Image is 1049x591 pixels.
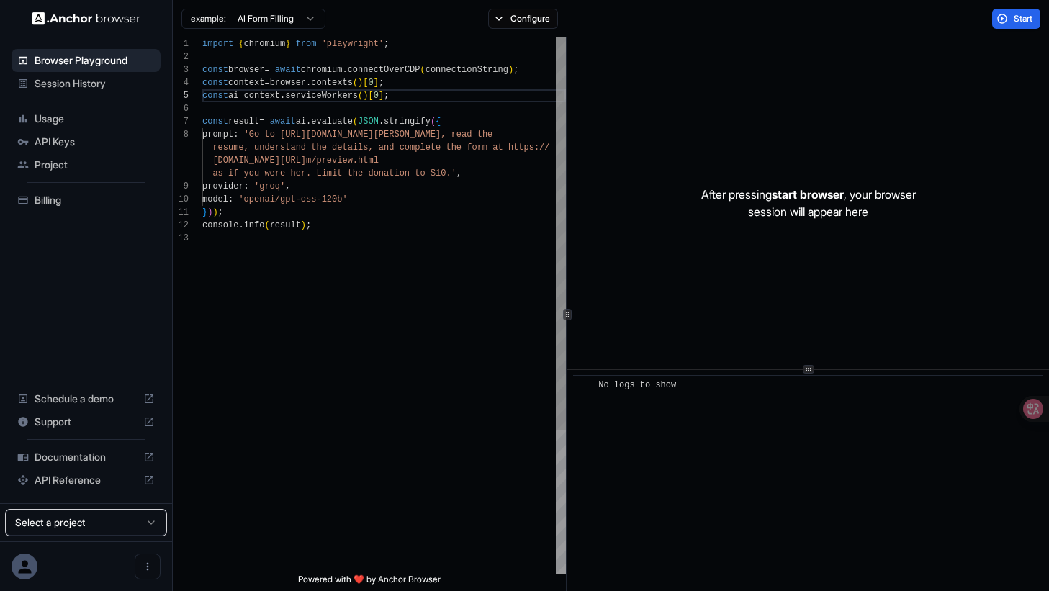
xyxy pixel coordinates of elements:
span: . [280,91,285,101]
div: 1 [173,37,189,50]
span: ( [358,91,363,101]
span: ai [228,91,238,101]
button: Start [992,9,1040,29]
span: m/preview.html [306,155,379,166]
button: Configure [488,9,558,29]
span: [ [368,91,373,101]
span: . [379,117,384,127]
span: ( [431,117,436,127]
div: API Reference [12,469,161,492]
span: Project [35,158,155,172]
span: const [202,91,228,101]
span: ( [353,78,358,88]
span: = [238,91,243,101]
span: result [270,220,301,230]
span: browser [228,65,264,75]
span: 0 [368,78,373,88]
span: ) [363,91,368,101]
span: ] [379,91,384,101]
span: evaluate [311,117,353,127]
span: const [202,65,228,75]
span: . [306,78,311,88]
span: ( [420,65,426,75]
span: JSON [358,117,379,127]
span: ; [306,220,311,230]
span: } [202,207,207,217]
span: API Keys [35,135,155,149]
span: : [228,194,233,204]
span: Billing [35,193,155,207]
div: 8 [173,128,189,141]
span: = [264,65,269,75]
span: ( [353,117,358,127]
span: start browser [772,187,844,202]
div: 9 [173,180,189,193]
span: connectionString [426,65,508,75]
span: 'playwright' [322,39,384,49]
span: { [436,117,441,127]
span: const [202,117,228,127]
span: context [244,91,280,101]
span: import [202,39,233,49]
span: ] [374,78,379,88]
span: context [228,78,264,88]
span: console [202,220,238,230]
div: 10 [173,193,189,206]
span: Usage [35,112,155,126]
span: ; [513,65,518,75]
button: Open menu [135,554,161,579]
span: . [306,117,311,127]
span: 0 [374,91,379,101]
div: 13 [173,232,189,245]
span: } [285,39,290,49]
div: 5 [173,89,189,102]
span: chromium [301,65,343,75]
div: Schedule a demo [12,387,161,410]
span: = [259,117,264,127]
span: ) [207,207,212,217]
div: Browser Playground [12,49,161,72]
div: 4 [173,76,189,89]
span: from [296,39,317,49]
span: Powered with ❤️ by Anchor Browser [298,574,441,591]
span: ; [379,78,384,88]
span: Session History [35,76,155,91]
span: API Reference [35,473,138,487]
span: : [244,181,249,191]
div: 6 [173,102,189,115]
span: Browser Playground [35,53,155,68]
span: ad the [462,130,492,140]
div: Documentation [12,446,161,469]
span: , [456,168,462,179]
img: Anchor Logo [32,12,140,25]
span: Schedule a demo [35,392,138,406]
span: [DOMAIN_NAME][URL] [212,155,306,166]
span: orm at https:// [472,143,549,153]
span: result [228,117,259,127]
span: resume, understand the details, and complete the f [212,143,472,153]
span: chromium [244,39,286,49]
span: connectOverCDP [348,65,420,75]
div: Billing [12,189,161,212]
span: . [342,65,347,75]
span: 'openai/gpt-oss-120b' [238,194,347,204]
span: prompt [202,130,233,140]
span: Support [35,415,138,429]
span: example: [191,13,226,24]
span: : [233,130,238,140]
div: Usage [12,107,161,130]
div: Session History [12,72,161,95]
div: 11 [173,206,189,219]
span: const [202,78,228,88]
span: ; [384,39,389,49]
span: provider [202,181,244,191]
span: serviceWorkers [285,91,358,101]
span: ; [384,91,389,101]
span: ai [296,117,306,127]
span: ) [212,207,217,217]
span: await [275,65,301,75]
span: contexts [311,78,353,88]
span: Documentation [35,450,138,464]
div: API Keys [12,130,161,153]
span: , [285,181,290,191]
